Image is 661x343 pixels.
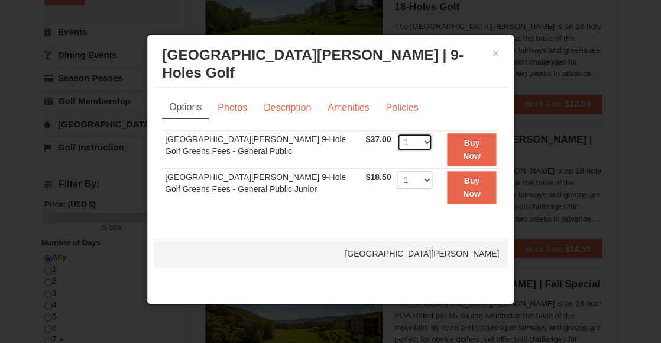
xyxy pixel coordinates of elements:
[492,47,499,59] button: ×
[447,171,496,204] button: Buy Now
[463,138,481,161] strong: Buy Now
[447,133,496,166] button: Buy Now
[365,172,391,182] span: $18.50
[162,168,362,206] td: [GEOGRAPHIC_DATA][PERSON_NAME] 9-Hole Golf Greens Fees - General Public Junior
[256,97,319,119] a: Description
[162,130,362,168] td: [GEOGRAPHIC_DATA][PERSON_NAME] 9-Hole Golf Greens Fees - General Public
[463,176,481,198] strong: Buy Now
[153,239,508,268] div: [GEOGRAPHIC_DATA][PERSON_NAME]
[210,97,255,119] a: Photos
[365,134,391,144] span: $37.00
[162,97,209,119] a: Options
[378,97,426,119] a: Policies
[320,97,377,119] a: Amenities
[162,46,499,82] h3: [GEOGRAPHIC_DATA][PERSON_NAME] | 9-Holes Golf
